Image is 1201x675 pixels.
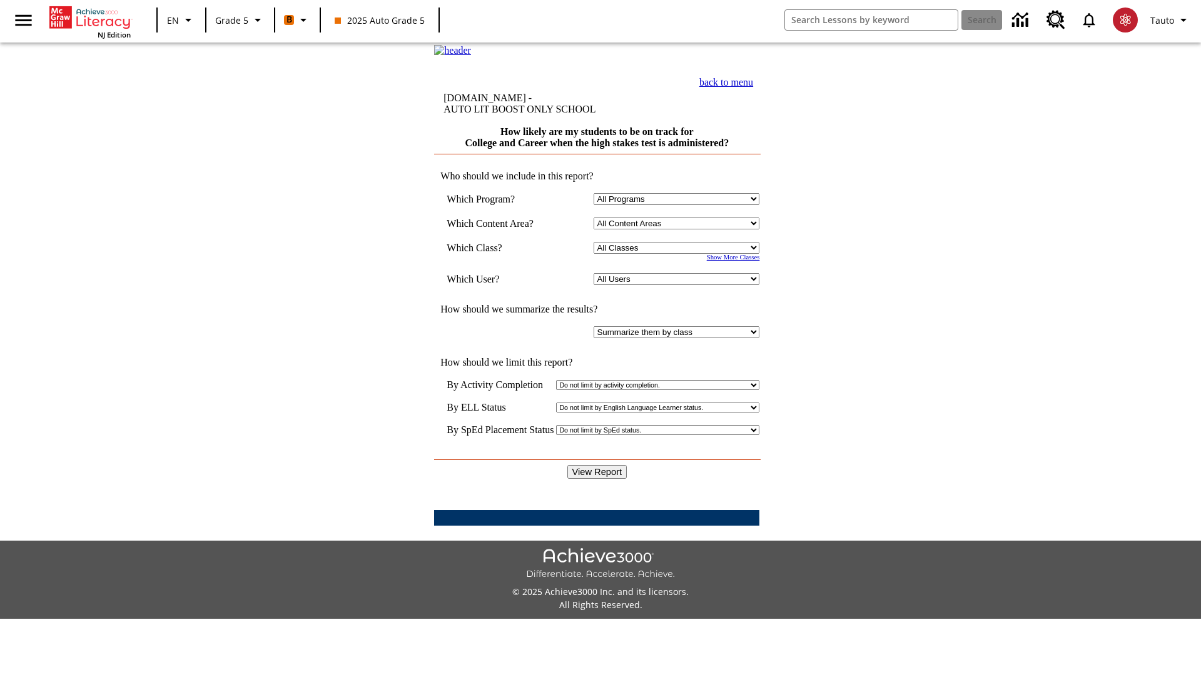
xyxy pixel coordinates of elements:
[1105,4,1145,36] button: Select a new avatar
[215,14,248,27] span: Grade 5
[335,14,425,27] span: 2025 Auto Grade 5
[167,14,179,27] span: EN
[447,379,554,391] td: By Activity Completion
[699,77,753,87] a: back to menu
[447,193,552,205] td: Which Program?
[447,424,554,436] td: By SpEd Placement Status
[434,357,759,368] td: How should we limit this report?
[279,9,316,31] button: Boost Class color is orange. Change class color
[526,548,675,580] img: Achieve3000 Differentiate Accelerate Achieve
[1073,4,1105,36] a: Notifications
[5,2,42,39] button: Open side menu
[49,4,131,39] div: Home
[567,465,627,479] input: View Report
[434,171,759,182] td: Who should we include in this report?
[161,9,201,31] button: Language: EN, Select a language
[1039,3,1073,37] a: Resource Center, Will open in new tab
[443,92,635,115] td: [DOMAIN_NAME] -
[286,12,292,27] span: B
[785,10,958,30] input: search field
[447,218,534,229] nobr: Which Content Area?
[434,304,759,315] td: How should we summarize the results?
[447,402,554,413] td: By ELL Status
[1005,3,1039,37] a: Data Center
[1113,7,1138,32] img: avatar image
[707,254,760,261] a: Show More Classes
[465,126,729,148] a: How likely are my students to be on track for College and Career when the high stakes test is adm...
[98,30,131,39] span: NJ Edition
[443,104,595,114] nobr: AUTO LIT BOOST ONLY SCHOOL
[447,273,552,285] td: Which User?
[447,242,552,254] td: Which Class?
[1150,14,1174,27] span: Tauto
[1145,9,1196,31] button: Profile/Settings
[434,45,471,56] img: header
[210,9,270,31] button: Grade: Grade 5, Select a grade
